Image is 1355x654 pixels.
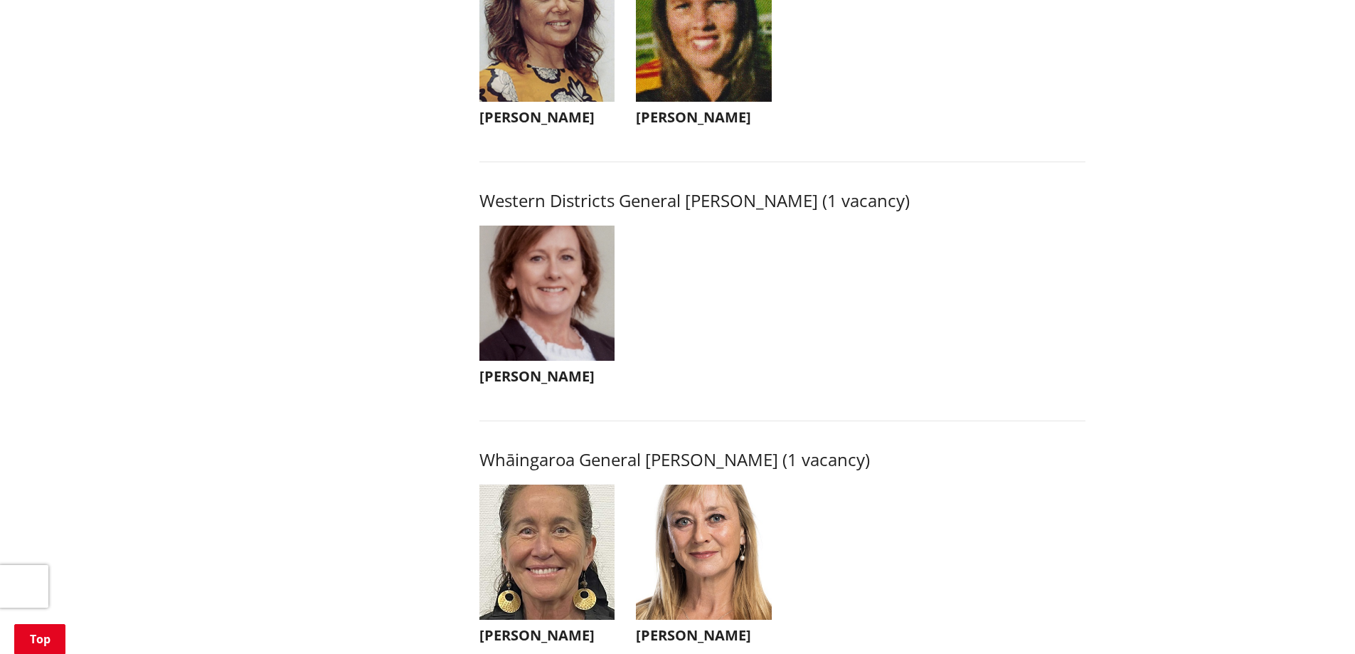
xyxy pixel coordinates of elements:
h3: Whāingaroa General [PERSON_NAME] (1 vacancy) [479,450,1085,470]
a: Top [14,624,65,654]
h3: [PERSON_NAME] [636,627,772,644]
iframe: Messenger Launcher [1290,594,1341,645]
h3: [PERSON_NAME] [479,109,615,126]
h3: [PERSON_NAME] [636,109,772,126]
img: WO-W-WD__EYRE_C__6piwf [479,226,615,362]
h3: Western Districts General [PERSON_NAME] (1 vacancy) [479,191,1085,211]
h3: [PERSON_NAME] [479,627,615,644]
button: [PERSON_NAME] [636,485,772,652]
img: WO-W-WH__LABOYRIE_N__XTjB5 [636,485,772,621]
button: [PERSON_NAME] [479,226,615,393]
button: [PERSON_NAME] [479,485,615,652]
h3: [PERSON_NAME] [479,368,615,385]
img: WO-W-WH__THOMSON_L__QGsNW [479,485,615,621]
